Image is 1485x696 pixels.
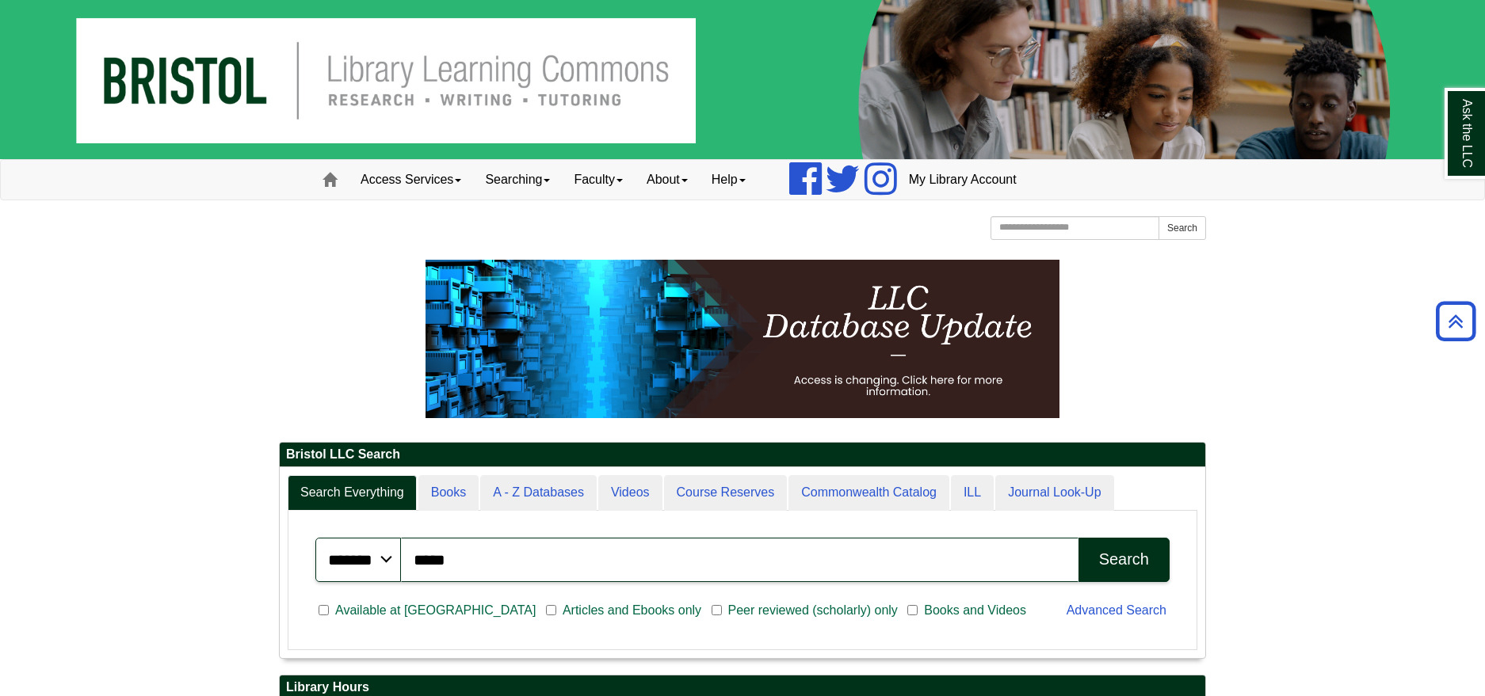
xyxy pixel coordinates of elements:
span: Available at [GEOGRAPHIC_DATA] [329,601,542,620]
button: Search [1159,216,1206,240]
img: HTML tutorial [426,260,1059,418]
a: Searching [473,160,562,200]
a: A - Z Databases [480,475,597,511]
span: Peer reviewed (scholarly) only [722,601,904,620]
a: Commonwealth Catalog [788,475,949,511]
span: Books and Videos [918,601,1033,620]
a: My Library Account [897,160,1029,200]
input: Peer reviewed (scholarly) only [712,603,722,618]
a: Videos [598,475,662,511]
a: Access Services [349,160,473,200]
h2: Bristol LLC Search [280,443,1205,467]
a: Search Everything [288,475,417,511]
input: Books and Videos [907,603,918,618]
a: About [635,160,700,200]
a: ILL [951,475,994,511]
input: Available at [GEOGRAPHIC_DATA] [319,603,329,618]
a: Course Reserves [664,475,788,511]
input: Articles and Ebooks only [546,603,556,618]
a: Books [418,475,479,511]
a: Help [700,160,758,200]
button: Search [1078,538,1170,582]
a: Faculty [562,160,635,200]
a: Back to Top [1430,310,1481,332]
span: Articles and Ebooks only [556,601,708,620]
a: Journal Look-Up [995,475,1113,511]
div: Search [1099,550,1149,569]
a: Advanced Search [1067,603,1166,617]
